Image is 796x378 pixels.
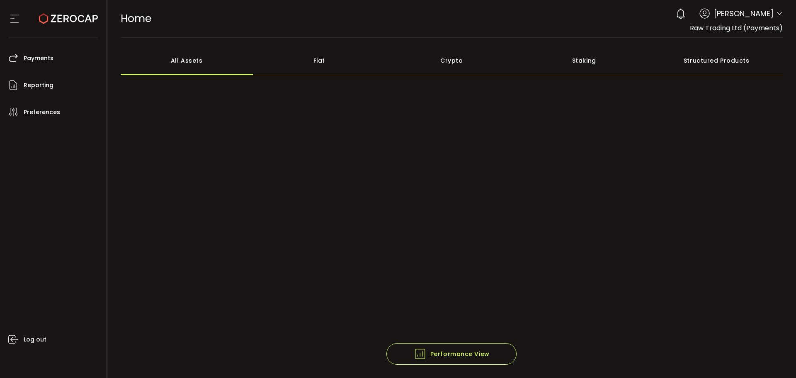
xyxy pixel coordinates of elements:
button: Performance View [386,343,517,365]
iframe: Chat Widget [755,338,796,378]
span: Performance View [414,348,490,360]
span: Reporting [24,79,53,91]
span: Payments [24,52,53,64]
span: [PERSON_NAME] [714,8,774,19]
div: All Assets [121,46,253,75]
div: Structured Products [650,46,783,75]
div: Staking [518,46,650,75]
div: Fiat [253,46,386,75]
span: Home [121,11,151,26]
span: Preferences [24,106,60,118]
span: Raw Trading Ltd (Payments) [690,23,783,33]
span: Log out [24,334,46,346]
div: Crypto [386,46,518,75]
